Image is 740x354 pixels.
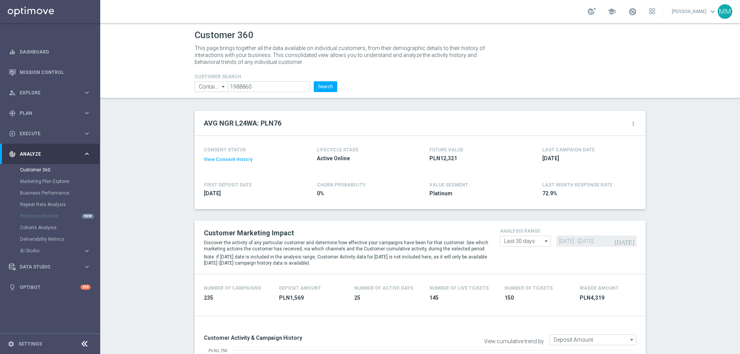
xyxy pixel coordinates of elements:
[82,214,94,219] div: NEW
[9,263,83,270] div: Data Studio
[209,348,227,353] text: PLN1,750
[204,190,294,197] span: 2021-04-04
[505,294,570,302] span: 150
[314,81,337,92] button: Search
[354,294,420,302] span: 25
[429,182,468,188] h4: VALUE SEGMENT
[204,182,252,188] h4: FIRST DEPOSIT DATE
[9,49,16,55] i: equalizer
[8,151,91,157] button: track_changes Analyze keyboard_arrow_right
[20,225,80,231] a: Cohorts Analysis
[9,151,16,158] i: track_changes
[83,263,91,270] i: keyboard_arrow_right
[20,91,83,95] span: Explore
[543,236,550,246] i: arrow_drop_down
[204,228,488,238] h2: Customer Marketing Impact
[81,285,91,290] div: +10
[204,294,270,302] span: 235
[484,338,544,345] label: View cumulative trend by
[9,42,91,62] div: Dashboard
[20,236,80,242] a: Deliverability Metrics
[8,110,91,116] button: gps_fixed Plan keyboard_arrow_right
[9,130,83,137] div: Execute
[9,151,83,158] div: Analyze
[83,150,91,158] i: keyboard_arrow_right
[8,264,91,270] button: Data Studio keyboard_arrow_right
[20,201,80,208] a: Repeat Rate Analysis
[20,176,99,187] div: Marketing Plan Explorer
[9,110,83,117] div: Plan
[317,155,407,162] span: Active Online
[317,147,358,153] h4: LIFECYCLE STAGE
[500,228,636,234] h4: analysis range
[542,147,595,153] h4: LAST CAMPAIGN DATE
[9,110,16,117] i: gps_fixed
[9,89,83,96] div: Explore
[630,121,636,127] i: more_vert
[204,285,261,291] h4: Number of Campaigns
[8,341,15,347] i: settings
[9,277,91,297] div: Optibot
[20,152,83,156] span: Analyze
[204,119,281,128] h2: AVG NGR L24WA: PLN76
[9,89,16,96] i: person_search
[20,62,91,82] a: Mission Control
[429,294,495,302] span: 145
[20,248,76,253] span: BI Studio
[607,7,616,16] span: school
[195,45,491,65] p: This page brings together all the data available on individual customers, from their demographic ...
[20,248,83,253] div: BI Studio
[8,90,91,96] button: person_search Explore keyboard_arrow_right
[18,342,42,346] a: Settings
[542,155,632,162] span: 2025-08-10
[429,147,463,153] h4: FUTURE VALUE
[20,248,91,254] div: BI Studio keyboard_arrow_right
[429,155,520,162] span: PLN12,321
[429,190,520,197] span: Platinum
[354,285,413,291] h4: Number of Active Days
[204,240,488,252] p: Discover the activity of any particular customer and determine how effective your campaigns have ...
[83,89,91,96] i: keyboard_arrow_right
[279,294,345,302] span: PLN1,569
[628,335,636,345] i: arrow_drop_down
[20,42,91,62] a: Dashboard
[279,285,321,291] h4: Deposit Amount
[83,247,91,255] i: keyboard_arrow_right
[204,156,252,163] button: View Consent History
[8,284,91,290] button: lightbulb Optibot +10
[9,130,16,137] i: play_circle_outline
[8,69,91,75] div: Mission Control
[195,30,646,41] h1: Customer 360
[317,190,407,197] span: 0%
[83,130,91,137] i: keyboard_arrow_right
[8,49,91,55] button: equalizer Dashboard
[8,131,91,137] button: play_circle_outline Execute keyboard_arrow_right
[204,254,488,266] p: Note: if [DATE] date is included in the analysis range, Customer Activity data for [DATE] is not ...
[317,182,366,188] span: CHURN PROBABILITY
[718,4,732,19] div: MM
[671,6,718,17] a: [PERSON_NAME]keyboard_arrow_down
[204,334,414,341] h3: Customer Activity & Campaign History
[20,277,81,297] a: Optibot
[220,82,227,92] i: arrow_drop_down
[195,74,337,79] h4: CUSTOMER SEARCH
[20,222,99,233] div: Cohorts Analysis
[195,81,228,92] input: Contains
[580,294,646,302] span: PLN4,319
[20,187,99,199] div: Business Performance
[20,210,99,222] div: Predictive Models
[20,164,99,176] div: Customer 360
[20,178,80,185] a: Marketing Plan Explorer
[708,7,717,16] span: keyboard_arrow_down
[20,190,80,196] a: Business Performance
[505,285,553,291] h4: Number Of Tickets
[20,245,99,257] div: BI Studio
[228,81,310,92] input: Enter CID, Email, name or phone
